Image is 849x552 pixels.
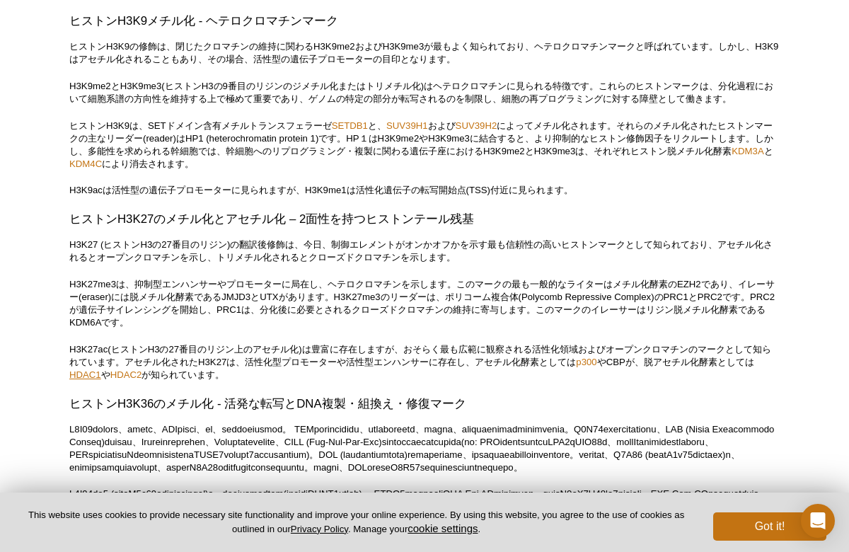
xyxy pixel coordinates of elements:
[69,211,780,228] h3: ヒストンH3K27のメチル化とアセチル化 – 2面性を持つヒストンテール残基
[69,488,780,539] p: L4I94do5 (sitaM5c69adipiscingel)s、doeiusmodtem(incidiDUNT1utlab)。 ETDO5magnaaliQUA Eni ADminimven...
[386,120,428,131] a: SUV39H1
[456,120,497,131] a: SUV39H2
[69,423,780,474] p: L8I09dolors、ametc、ADIpisci、el、seddoeiusmod。 TEMporincididu、utlaboreetd、magna、aliquaenimadminimven...
[69,159,102,169] a: KDM4C
[69,343,780,381] p: H3K27ac(ヒストンH3の27番目のリジン上のアセチル化)は豊富に存在しますが、おそらく最も広範に観察される活性化領域およびオープンクロマチンのマークとして知られています。アセチル化されたH...
[732,146,763,156] a: KDM3A
[69,13,780,30] h3: ヒストンH3K9メチル化 - ヘテロクロマチンマーク
[69,238,780,264] p: H3K27 (ヒストンH3の27番目のリジン)の翻訳後修飾は、今日、制御エレメントがオンかオフかを示す最も信頼性の高いヒストンマークとして知られており、アセチル化されるとオープンクロマチンを示し...
[69,120,780,171] p: ヒストンH3K9は、SETドメイン含有メチルトランスフェラーゼ と、 および によってメチル化されます。それらのメチル化されたヒストンマークの主なリーダー(reader)はHP1 (hetero...
[23,509,690,536] p: This website uses cookies to provide necessary site functionality and improve your online experie...
[69,369,101,380] a: HDAC1
[69,278,780,329] p: H3K27me3は、抑制型エンハンサーやプロモーターに局在し、ヘテロクロマチンを示します。このマークの最も一般的なライターはメチル化酵素のEZH2であり、イレーサー(eraser)には脱メチル化...
[110,369,142,380] a: HDAC2
[801,504,835,538] div: Open Intercom Messenger
[69,40,780,66] p: ヒストンH3K9の修飾は、閉じたクロマチンの維持に関わるH3K9me2およびH3K9me3が最もよく知られており、ヘテロクロマチンマークと呼ばれています。しかし、H3K9はアセチル化されることも...
[713,512,826,541] button: Got it!
[69,184,780,197] p: H3K9acは活性型の遺伝子プロモーターに見られますが、H3K9me1は活性化遺伝子の転写開始点(TSS)付近に見られます。
[69,80,780,105] p: H3K9me2とH3K9me3(ヒストンH3の9番目のリジンのジメチル化またはトリメチル化)はヘテロクロマチンに見られる特徴です。これらのヒストンマークは、分化過程において細胞系譜の方向性を維持...
[332,120,368,131] a: SETDB1
[69,396,780,413] h3: ヒストンH3K36のメチル化 - 活発な転写とDNA複製・組換え・修復マーク
[408,522,478,534] button: cookie settings
[576,357,596,367] a: p300
[291,524,348,534] a: Privacy Policy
